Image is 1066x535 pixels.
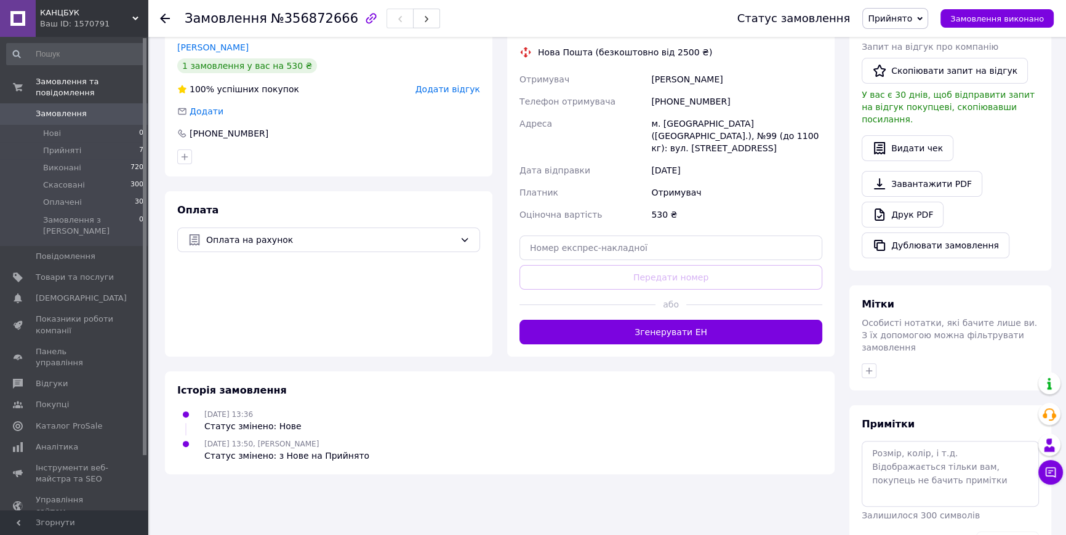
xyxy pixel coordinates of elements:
div: Статус змінено: з Нове на Прийнято [204,450,369,462]
input: Номер експрес-накладної [519,236,822,260]
span: Повідомлення [36,251,95,262]
span: Оплата [177,204,218,216]
span: Відгуки [36,378,68,389]
span: Скасовані [43,180,85,191]
span: Прийняті [43,145,81,156]
span: Отримувач [519,74,569,84]
div: 1 замовлення у вас на 530 ₴ [177,58,317,73]
div: Нова Пошта (безкоштовно від 2500 ₴) [535,46,715,58]
span: Дата відправки [519,165,590,175]
div: [DATE] [649,159,825,181]
div: 530 ₴ [649,204,825,226]
span: Замовлення з [PERSON_NAME] [43,215,139,237]
span: Адреса [519,119,552,129]
div: Статус змінено: Нове [204,420,302,432]
span: Платник [519,188,558,197]
span: У вас є 30 днів, щоб відправити запит на відгук покупцеві, скопіювавши посилання. [862,90,1035,124]
div: Повернутися назад [160,12,170,25]
a: Друк PDF [862,202,944,228]
div: [PHONE_NUMBER] [188,127,270,140]
span: [DEMOGRAPHIC_DATA] [36,293,127,304]
span: Аналітика [36,442,78,453]
span: Запит на відгук про компанію [862,42,998,52]
span: Панель управління [36,346,114,368]
span: Товари та послуги [36,272,114,283]
span: Додати [190,106,223,116]
span: 7 [139,145,143,156]
span: Показники роботи компанії [36,314,114,336]
input: Пошук [6,43,145,65]
span: Залишилося 300 символів [862,510,980,520]
span: Примітки [862,418,915,430]
span: Оплата на рахунок [206,233,455,247]
span: 30 [135,197,143,208]
span: Управління сайтом [36,494,114,517]
span: Каталог ProSale [36,421,102,432]
div: Отримувач [649,181,825,204]
span: 0 [139,215,143,237]
span: 300 [130,180,143,191]
button: Видати чек [862,135,953,161]
span: [DATE] 13:36 [204,410,253,419]
div: успішних покупок [177,83,299,95]
a: Завантажити PDF [862,171,982,197]
span: Телефон отримувача [519,97,615,106]
span: №356872666 [271,11,358,26]
span: 100% [190,84,214,94]
span: Замовлення [185,11,267,26]
span: Історія замовлення [177,384,287,396]
div: [PERSON_NAME] [649,68,825,90]
span: або [655,298,686,311]
button: Дублювати замовлення [862,232,1009,258]
span: 0 [139,128,143,139]
span: Замовлення виконано [950,14,1044,23]
a: [PERSON_NAME] [177,42,249,52]
span: Інструменти веб-майстра та SEO [36,462,114,485]
div: Ваш ID: 1570791 [40,18,148,30]
div: Статус замовлення [737,12,851,25]
span: Нові [43,128,61,139]
div: м. [GEOGRAPHIC_DATA] ([GEOGRAPHIC_DATA].), №99 (до 1100 кг): вул. [STREET_ADDRESS] [649,113,825,159]
button: Замовлення виконано [940,9,1054,28]
span: Мітки [862,298,894,310]
button: Згенерувати ЕН [519,320,822,344]
span: Додати відгук [415,84,480,94]
span: Оплачені [43,197,82,208]
span: Замовлення [36,108,87,119]
span: Виконані [43,162,81,173]
button: Скопіювати запит на відгук [862,58,1028,84]
button: Чат з покупцем [1038,460,1063,485]
span: Оціночна вартість [519,210,602,220]
div: [PHONE_NUMBER] [649,90,825,113]
span: КАНЦБУК [40,7,132,18]
span: Замовлення та повідомлення [36,76,148,98]
span: [DATE] 13:50, [PERSON_NAME] [204,440,319,448]
span: 720 [130,162,143,173]
span: Прийнято [868,14,912,23]
span: Особисті нотатки, які бачите лише ви. З їх допомогою можна фільтрувати замовлення [862,318,1037,352]
span: Покупці [36,399,69,410]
